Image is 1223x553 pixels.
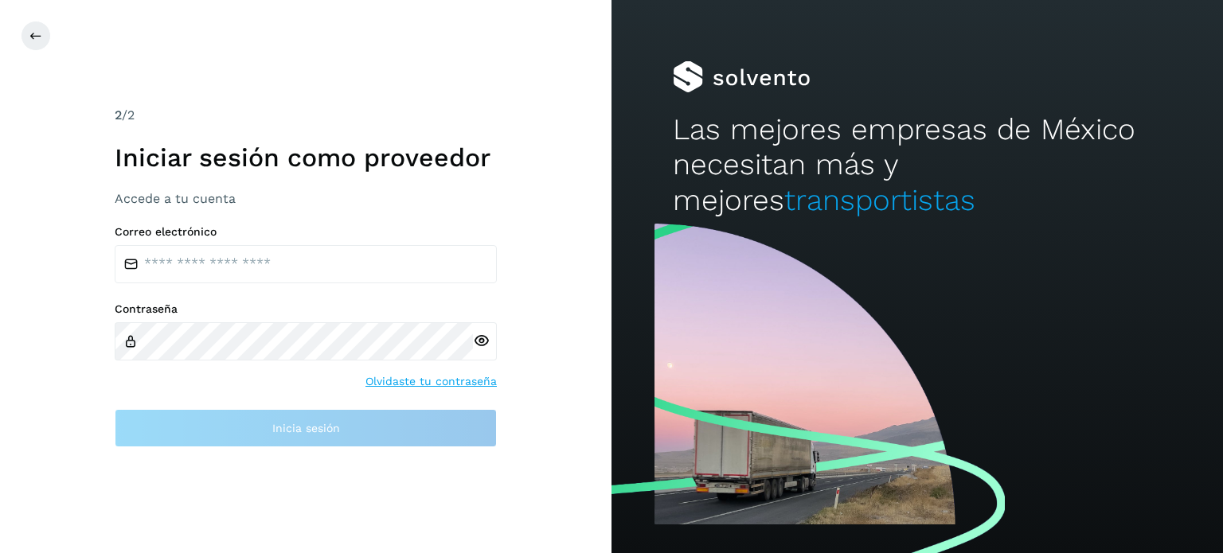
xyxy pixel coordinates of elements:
[365,373,497,390] a: Olvidaste tu contraseña
[272,423,340,434] span: Inicia sesión
[673,112,1162,218] h2: Las mejores empresas de México necesitan más y mejores
[115,191,497,206] h3: Accede a tu cuenta
[115,106,497,125] div: /2
[115,107,122,123] span: 2
[115,142,497,173] h1: Iniciar sesión como proveedor
[115,409,497,447] button: Inicia sesión
[115,225,497,239] label: Correo electrónico
[115,302,497,316] label: Contraseña
[784,183,975,217] span: transportistas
